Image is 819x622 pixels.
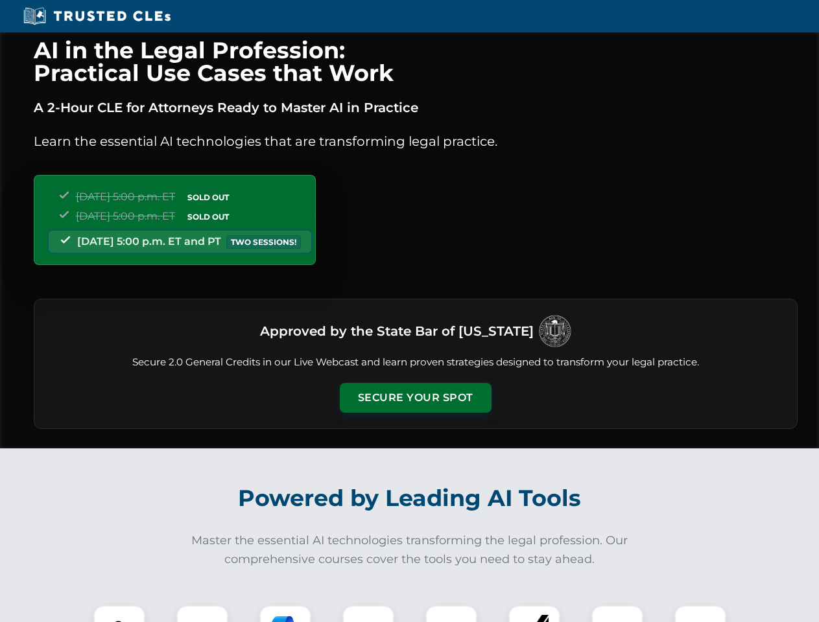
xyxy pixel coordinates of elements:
h2: Powered by Leading AI Tools [51,476,769,521]
p: Secure 2.0 General Credits in our Live Webcast and learn proven strategies designed to transform ... [50,355,781,370]
span: SOLD OUT [183,190,233,204]
p: A 2-Hour CLE for Attorneys Ready to Master AI in Practice [34,97,798,118]
span: SOLD OUT [183,210,233,224]
p: Learn the essential AI technologies that are transforming legal practice. [34,131,798,152]
span: [DATE] 5:00 p.m. ET [76,210,175,222]
button: Secure Your Spot [340,383,492,413]
h1: AI in the Legal Profession: Practical Use Cases that Work [34,39,798,84]
span: [DATE] 5:00 p.m. ET [76,190,175,203]
h3: Approved by the State Bar of [US_STATE] [260,319,534,343]
img: Trusted CLEs [19,6,174,26]
img: Logo [539,315,571,347]
p: Master the essential AI technologies transforming the legal profession. Our comprehensive courses... [183,531,637,569]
